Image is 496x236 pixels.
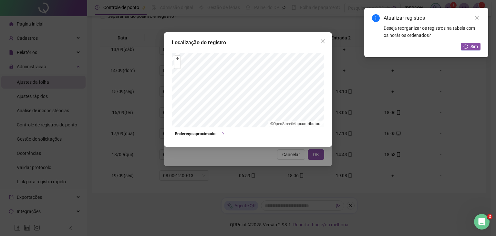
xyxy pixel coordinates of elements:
a: OpenStreetMap [273,122,300,126]
span: info-circle [372,14,380,22]
span: close [320,39,325,44]
iframe: Intercom live chat [474,214,490,230]
a: Close [473,14,480,21]
button: Sim [461,43,480,50]
div: Localização do registro [172,39,324,47]
span: Sim [470,43,478,50]
button: + [174,56,181,62]
span: 2 [487,214,492,219]
span: close [475,16,479,20]
span: reload [463,44,468,49]
span: loading [219,132,224,136]
li: © contributors. [270,122,322,126]
div: Deseja reorganizar os registros na tabela com os horários ordenados? [384,25,480,39]
button: – [174,62,181,68]
strong: Endereço aproximado: [175,131,217,137]
div: Atualizar registros [384,14,480,22]
button: Close [318,36,328,47]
